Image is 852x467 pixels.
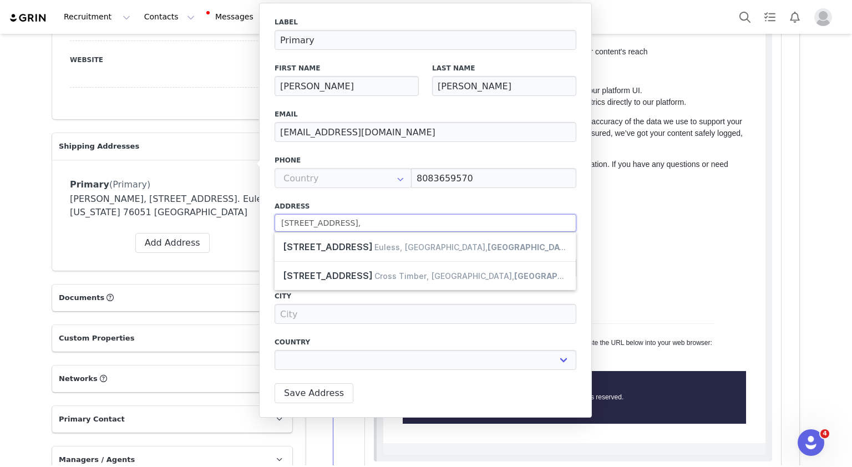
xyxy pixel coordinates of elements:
button: Profile [808,8,843,26]
label: Label [275,17,576,27]
span: 4 [820,429,829,438]
li: Option 2: Upload a screenshot of your metrics directly to our platform. [64,341,363,352]
img: placeholder-profile.jpg [814,8,832,26]
li: Providing insights that can help boost your content's reach [64,290,363,302]
span: Managers / Agents [59,454,135,465]
a: Tasks [758,4,782,29]
button: Notifications [783,4,807,29]
input: First Name [275,76,419,96]
span: Networks [59,373,98,384]
img: grin logo [9,13,48,23]
button: Contacts [138,4,201,29]
p: How to Submit Your Metrics: [42,309,363,321]
span: Euless, [GEOGRAPHIC_DATA], [374,242,574,252]
label: Email [275,109,576,119]
a: Upload Metrics [280,172,363,191]
label: City [275,291,576,301]
a: Upload Metrics [280,194,363,214]
input: Last Name [432,76,576,96]
button: Recruitment [57,4,137,29]
li: Option 1: Manually enter the metrics into our platform UI. [64,329,363,341]
p: Hi [PERSON_NAME], [19,102,363,114]
img: Grin [19,33,363,88]
button: Search [733,4,757,29]
span: Documents [59,292,104,303]
button: Add Address [135,233,210,253]
input: (XXX) XXX-XXXX [411,168,576,188]
body: Rich Text Area. Press ALT-0 for help. [9,9,455,21]
p: Your participation is vital to maintaining the quality and accuracy of the data we use to support... [19,360,363,395]
span: [STREET_ADDRESS] [283,270,373,281]
label: Address [275,201,576,211]
p: Thank you for your cooperation and continued collaboration. If you have any questions or need ass... [19,403,363,426]
li: Tracking performance accurately [64,267,363,278]
a: [URL][DOMAIN_NAME] [64,172,146,194]
span: (Primary) [109,179,150,190]
p: Content Collected: We have identified the following pieces of content you've recently created: [42,153,363,164]
span: Shipping Addresses [59,141,139,152]
li: Enhancing collaboration opportunities [64,278,363,290]
label: Last Name [432,63,576,73]
p: We're reaching out to let you know that we've successfully collected your latest content, and now... [19,121,363,145]
label: First Name [275,63,419,73]
span: Cross Timber, [GEOGRAPHIC_DATA], [374,271,600,281]
span: Primary Contact [59,414,125,425]
input: Address [275,214,576,232]
button: Save Address [275,383,353,403]
label: Country [275,337,576,347]
label: Phone [275,155,576,165]
p: Why We Need Your Metrics: Providing your content metrics helps us ensure accurate reporting and a... [42,224,363,259]
label: Website [70,55,275,65]
span: [STREET_ADDRESS] [283,241,373,252]
span: [GEOGRAPHIC_DATA] [514,271,600,281]
button: Messages [202,4,277,29]
input: City [275,304,576,324]
input: Home address [275,30,576,50]
input: Country [275,168,412,188]
span: [GEOGRAPHIC_DATA] [488,242,574,252]
a: [URL][DOMAIN_NAME] [64,194,146,216]
iframe: Intercom live chat [798,429,824,456]
div: [PERSON_NAME], [STREET_ADDRESS]. Euless, [US_STATE] 76051 [GEOGRAPHIC_DATA] [70,192,275,219]
input: Email [275,122,576,142]
span: Custom Properties [59,333,134,344]
span: Primary [70,179,109,190]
